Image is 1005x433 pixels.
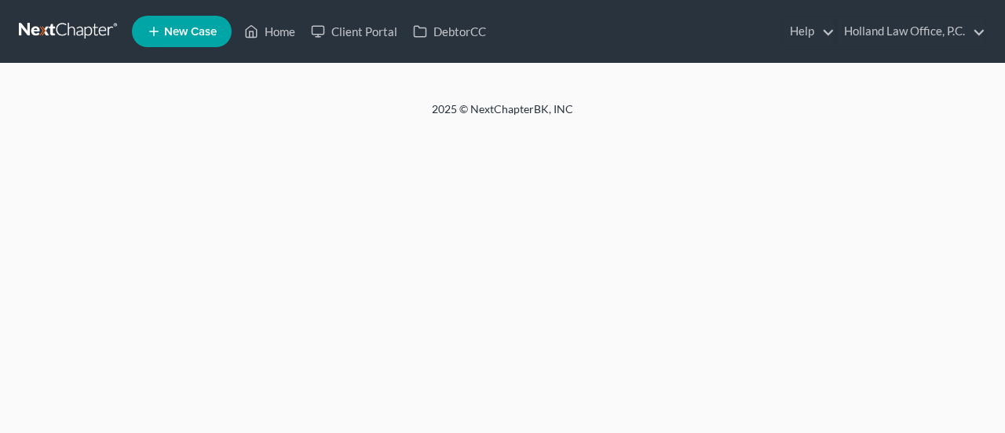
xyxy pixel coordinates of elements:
[303,17,405,46] a: Client Portal
[55,101,950,130] div: 2025 © NextChapterBK, INC
[132,16,232,47] new-legal-case-button: New Case
[782,17,835,46] a: Help
[405,17,494,46] a: DebtorCC
[836,17,985,46] a: Holland Law Office, P.C.
[236,17,303,46] a: Home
